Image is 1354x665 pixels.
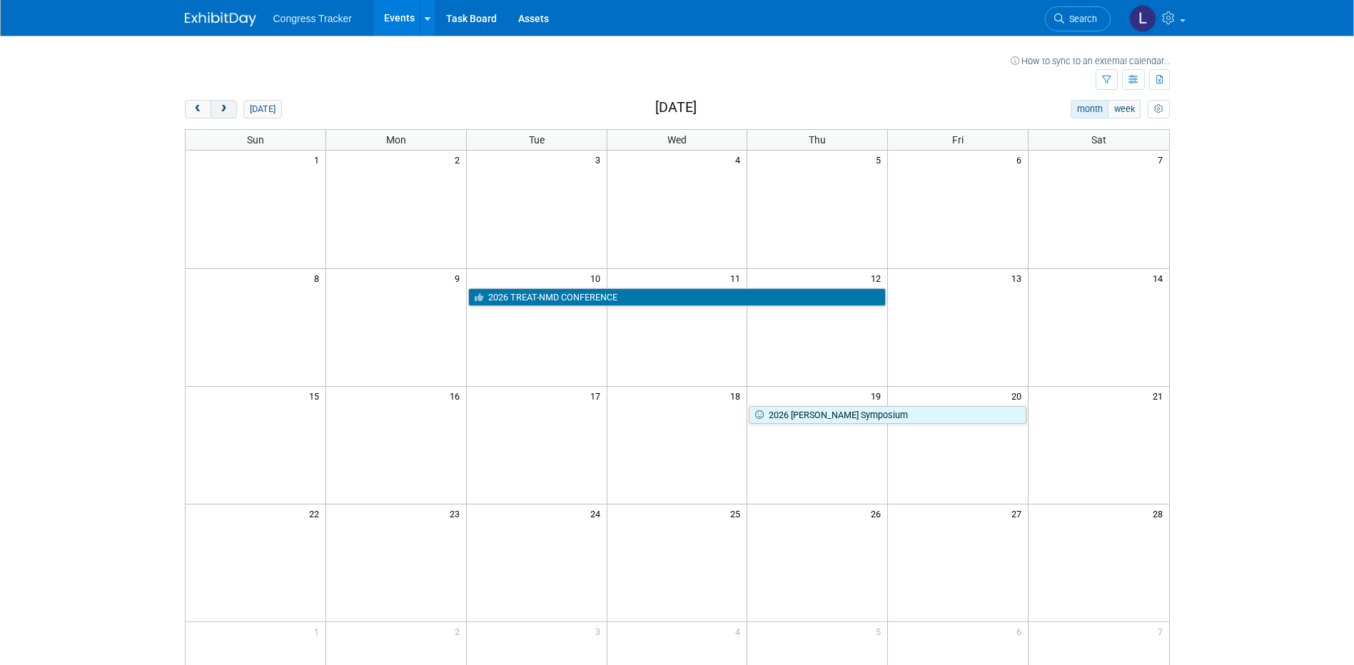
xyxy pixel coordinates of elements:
[589,269,607,287] span: 10
[655,100,697,116] h2: [DATE]
[468,288,886,307] a: 2026 TREAT-NMD CONFERENCE
[1151,504,1169,522] span: 28
[1151,269,1169,287] span: 14
[1148,100,1169,118] button: myCustomButton
[185,100,211,118] button: prev
[1151,387,1169,405] span: 21
[247,134,264,146] span: Sun
[749,406,1026,425] a: 2026 [PERSON_NAME] Symposium
[1064,14,1097,24] span: Search
[313,622,325,640] span: 1
[453,269,466,287] span: 9
[313,269,325,287] span: 8
[1010,269,1028,287] span: 13
[313,151,325,168] span: 1
[1015,622,1028,640] span: 6
[729,504,747,522] span: 25
[308,504,325,522] span: 22
[1010,504,1028,522] span: 27
[1129,5,1156,32] img: Lynne McPherson
[869,387,887,405] span: 19
[448,387,466,405] span: 16
[729,387,747,405] span: 18
[594,622,607,640] span: 3
[809,134,826,146] span: Thu
[594,151,607,168] span: 3
[211,100,237,118] button: next
[448,504,466,522] span: 23
[667,134,687,146] span: Wed
[1045,6,1111,31] a: Search
[1156,622,1169,640] span: 7
[529,134,545,146] span: Tue
[874,151,887,168] span: 5
[589,387,607,405] span: 17
[952,134,964,146] span: Fri
[308,387,325,405] span: 15
[1154,105,1163,114] i: Personalize Calendar
[589,504,607,522] span: 24
[869,504,887,522] span: 26
[273,13,352,24] span: Congress Tracker
[453,151,466,168] span: 2
[729,269,747,287] span: 11
[1010,387,1028,405] span: 20
[874,622,887,640] span: 5
[1071,100,1108,118] button: month
[1091,134,1106,146] span: Sat
[1011,56,1170,66] a: How to sync to an external calendar...
[1156,151,1169,168] span: 7
[243,100,281,118] button: [DATE]
[185,12,256,26] img: ExhibitDay
[734,151,747,168] span: 4
[453,622,466,640] span: 2
[386,134,406,146] span: Mon
[734,622,747,640] span: 4
[869,269,887,287] span: 12
[1015,151,1028,168] span: 6
[1108,100,1141,118] button: week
